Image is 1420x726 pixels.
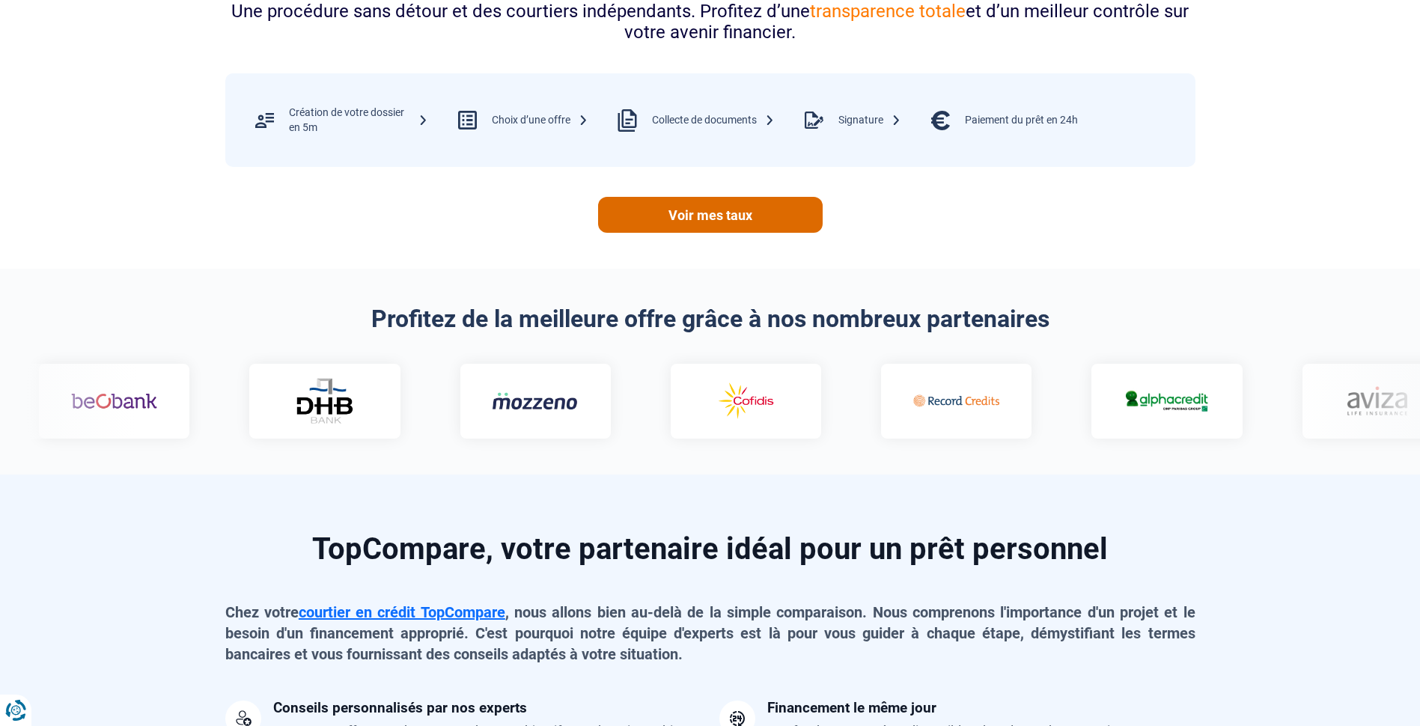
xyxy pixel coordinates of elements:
[598,197,823,233] a: Voir mes taux
[225,1,1195,44] div: Une procédure sans détour et des courtiers indépendants. Profitez d’une et d’un meilleur contrôle...
[652,113,775,128] div: Collecte de documents
[289,106,428,135] div: Création de votre dossier en 5m
[838,113,901,128] div: Signature
[492,113,588,128] div: Choix d’une offre
[907,379,993,423] img: Record credits
[1118,388,1204,414] img: Alphacredit
[697,379,783,423] img: Cofidis
[965,113,1078,128] div: Paiement du prêt en 24h
[487,391,573,410] img: Mozzeno
[225,305,1195,333] h2: Profitez de la meilleure offre grâce à nos nombreux partenaires
[767,701,936,715] div: Financement le même jour
[299,603,505,621] a: courtier en crédit TopCompare
[810,1,966,22] span: transparence totale
[65,379,151,423] img: Beobank
[273,701,527,715] div: Conseils personnalisés par nos experts
[225,534,1195,564] h2: TopCompare, votre partenaire idéal pour un prêt personnel
[225,602,1195,665] p: Chez votre , nous allons bien au-delà de la simple comparaison. Nous comprenons l'importance d'un...
[289,378,349,424] img: DHB Bank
